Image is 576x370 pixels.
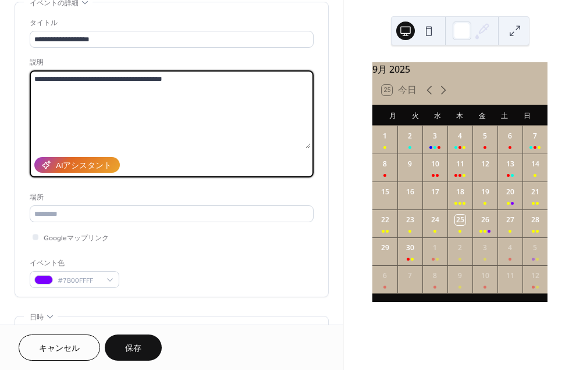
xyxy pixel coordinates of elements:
[380,243,390,253] div: 29
[105,335,162,361] button: 保存
[505,271,515,281] div: 11
[530,215,541,225] div: 28
[405,159,415,169] div: 9
[455,159,465,169] div: 11
[505,215,515,225] div: 27
[430,215,440,225] div: 24
[56,160,112,172] div: AIアシスタント
[455,243,465,253] div: 2
[455,131,465,141] div: 4
[493,105,515,126] div: 土
[58,275,101,287] span: #7B00FFFF
[404,105,426,126] div: 火
[455,271,465,281] div: 9
[380,131,390,141] div: 1
[30,56,311,69] div: 説明
[372,62,547,76] div: 9月 2025
[125,343,141,355] span: 保存
[505,159,515,169] div: 13
[505,187,515,197] div: 20
[380,187,390,197] div: 15
[430,271,440,281] div: 8
[380,271,390,281] div: 6
[449,105,471,126] div: 木
[480,131,490,141] div: 5
[380,159,390,169] div: 8
[30,257,117,269] div: イベント色
[455,215,465,225] div: 25
[516,105,538,126] div: 日
[44,232,109,244] span: Googleマップリンク
[455,187,465,197] div: 18
[405,271,415,281] div: 7
[30,191,311,204] div: 場所
[405,215,415,225] div: 23
[19,335,100,361] button: キャンセル
[430,243,440,253] div: 1
[405,187,415,197] div: 16
[480,271,490,281] div: 10
[430,187,440,197] div: 17
[471,105,493,126] div: 金
[405,243,415,253] div: 30
[480,243,490,253] div: 3
[30,17,311,29] div: タイトル
[426,105,449,126] div: 水
[530,131,541,141] div: 7
[39,343,80,355] span: キャンセル
[530,159,541,169] div: 14
[530,271,541,281] div: 12
[530,187,541,197] div: 21
[30,311,44,323] span: 日時
[530,243,541,253] div: 5
[430,159,440,169] div: 10
[480,215,490,225] div: 26
[480,159,490,169] div: 12
[34,157,120,173] button: AIアシスタント
[380,215,390,225] div: 22
[382,105,404,126] div: 月
[480,187,490,197] div: 19
[430,131,440,141] div: 3
[405,131,415,141] div: 2
[505,243,515,253] div: 4
[505,131,515,141] div: 6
